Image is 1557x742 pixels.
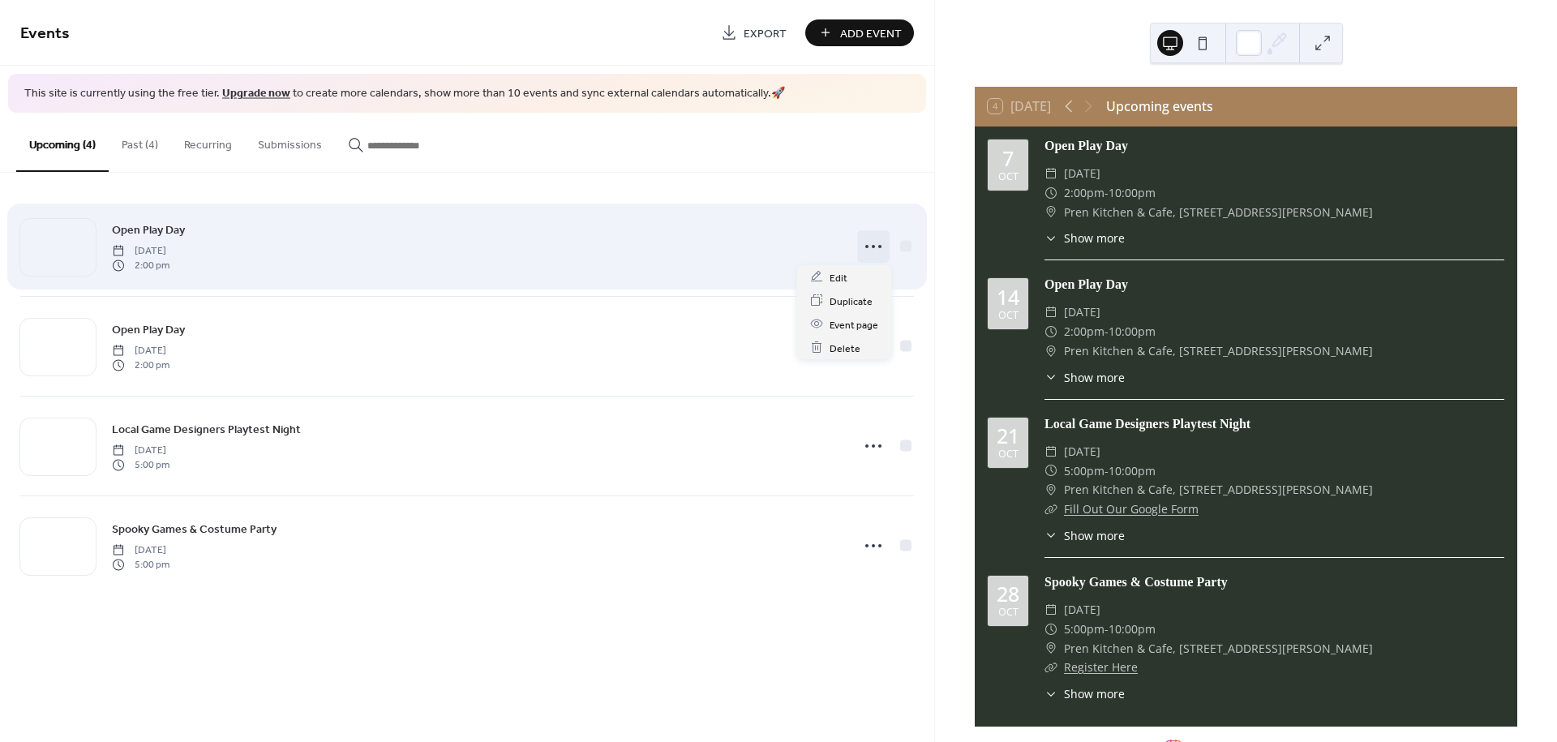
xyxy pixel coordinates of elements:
span: Pren Kitchen & Cafe, [STREET_ADDRESS][PERSON_NAME] [1064,480,1373,500]
span: Duplicate [830,293,873,310]
span: 5:00pm [1064,620,1104,639]
span: This site is currently using the free tier. to create more calendars, show more than 10 events an... [24,86,785,102]
button: ​Show more [1044,527,1125,544]
span: 10:00pm [1109,461,1156,481]
span: [DATE] [112,343,169,358]
a: Open Play Day [112,221,185,239]
a: Upgrade now [222,83,290,105]
div: Open Play Day [1044,136,1504,156]
div: ​ [1044,183,1057,203]
span: Delete [830,340,860,357]
span: 2:00pm [1064,183,1104,203]
a: Local Game Designers Playtest Night [112,420,301,439]
span: Local Game Designers Playtest Night [112,421,301,438]
span: - [1104,461,1109,481]
span: [DATE] [112,243,169,258]
span: 2:00 pm [112,358,169,373]
span: Spooky Games & Costume Party [112,521,277,538]
div: Oct [998,607,1019,618]
div: Oct [998,311,1019,321]
span: [DATE] [1064,164,1100,183]
div: ​ [1044,164,1057,183]
span: Edit [830,269,847,286]
div: ​ [1044,500,1057,519]
button: ​Show more [1044,685,1125,702]
div: 28 [997,584,1019,604]
span: Add Event [840,25,902,42]
button: Recurring [171,113,245,170]
div: ​ [1044,369,1057,386]
span: Show more [1064,527,1125,544]
span: Show more [1064,229,1125,247]
div: ​ [1044,480,1057,500]
div: ​ [1044,341,1057,361]
a: Local Game Designers Playtest Night [1044,417,1250,431]
div: ​ [1044,302,1057,322]
div: Open Play Day [1044,275,1504,294]
span: 10:00pm [1109,183,1156,203]
div: ​ [1044,527,1057,544]
span: Pren Kitchen & Cafe, [STREET_ADDRESS][PERSON_NAME] [1064,639,1373,658]
div: 14 [997,287,1019,307]
button: Past (4) [109,113,171,170]
span: Event page [830,316,878,333]
span: 2:00pm [1064,322,1104,341]
span: Export [744,25,787,42]
div: 7 [1002,148,1014,169]
div: ​ [1044,322,1057,341]
span: 5:00pm [1064,461,1104,481]
span: Show more [1064,685,1125,702]
span: Open Play Day [112,221,185,238]
div: ​ [1044,461,1057,481]
a: Spooky Games & Costume Party [1044,575,1228,589]
button: ​Show more [1044,229,1125,247]
span: [DATE] [1064,302,1100,322]
span: [DATE] [112,543,169,557]
div: Upcoming events [1106,97,1213,116]
span: [DATE] [112,443,169,457]
a: Open Play Day [112,320,185,339]
span: Open Play Day [112,321,185,338]
span: - [1104,620,1109,639]
span: [DATE] [1064,442,1100,461]
div: Oct [998,449,1019,460]
div: ​ [1044,229,1057,247]
div: 21 [997,426,1019,446]
div: ​ [1044,658,1057,677]
span: Pren Kitchen & Cafe, [STREET_ADDRESS][PERSON_NAME] [1064,203,1373,222]
a: Spooky Games & Costume Party [112,520,277,538]
span: - [1104,322,1109,341]
div: ​ [1044,600,1057,620]
span: 10:00pm [1109,322,1156,341]
a: Export [709,19,799,46]
span: 5:00 pm [112,558,169,573]
span: 5:00 pm [112,458,169,473]
div: ​ [1044,620,1057,639]
a: Fill Out Our Google Form [1064,501,1199,517]
button: ​Show more [1044,369,1125,386]
div: ​ [1044,442,1057,461]
div: Oct [998,172,1019,182]
div: ​ [1044,639,1057,658]
div: ​ [1044,685,1057,702]
div: ​ [1044,203,1057,222]
button: Submissions [245,113,335,170]
button: Add Event [805,19,914,46]
a: Register Here [1064,659,1138,675]
button: Upcoming (4) [16,113,109,172]
span: 10:00pm [1109,620,1156,639]
span: - [1104,183,1109,203]
span: Show more [1064,369,1125,386]
span: [DATE] [1064,600,1100,620]
span: Events [20,18,70,49]
span: 2:00 pm [112,259,169,273]
span: Pren Kitchen & Cafe, [STREET_ADDRESS][PERSON_NAME] [1064,341,1373,361]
